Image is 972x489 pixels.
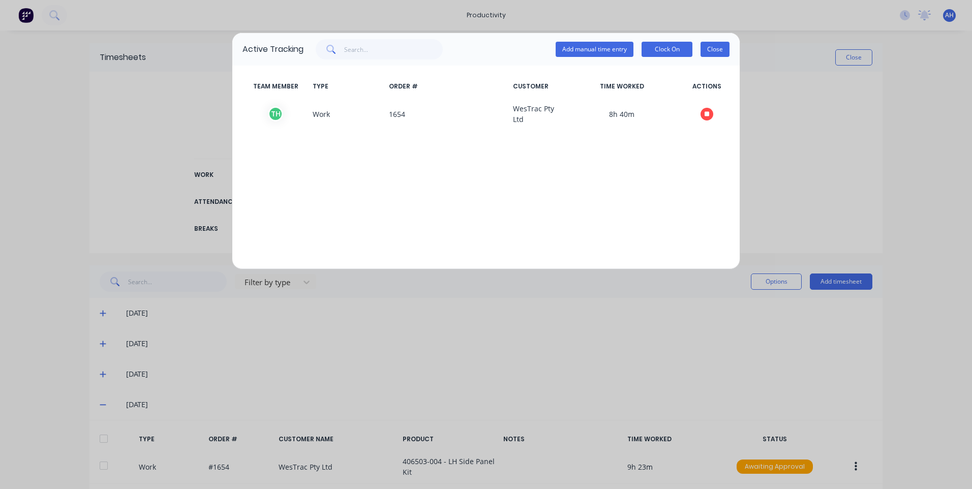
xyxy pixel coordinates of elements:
span: WesTrac Pty Ltd [509,103,560,125]
div: T H [268,106,283,121]
span: TEAM MEMBER [242,82,309,91]
button: Clock On [642,42,692,57]
span: Work [309,103,385,125]
span: TYPE [309,82,385,91]
span: ORDER # [385,82,509,91]
span: 1654 [385,103,509,125]
div: Active Tracking [242,43,303,55]
span: ACTIONS [684,82,730,91]
button: Close [701,42,730,57]
input: Search... [344,39,443,59]
span: 8h 40m [560,103,684,125]
span: CUSTOMER [509,82,560,91]
span: TIME WORKED [560,82,684,91]
button: Add manual time entry [556,42,633,57]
